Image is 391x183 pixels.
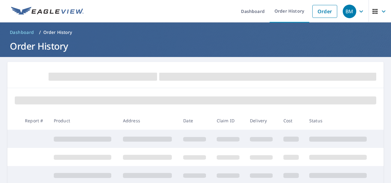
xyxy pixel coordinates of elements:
[7,27,384,37] nav: breadcrumb
[304,112,373,130] th: Status
[39,29,41,36] li: /
[212,112,245,130] th: Claim ID
[7,40,384,52] h1: Order History
[343,5,356,18] div: BM
[178,112,211,130] th: Date
[278,112,304,130] th: Cost
[10,29,34,35] span: Dashboard
[7,27,37,37] a: Dashboard
[20,112,49,130] th: Report #
[118,112,178,130] th: Address
[312,5,337,18] a: Order
[245,112,278,130] th: Delivery
[11,7,84,16] img: EV Logo
[43,29,72,35] p: Order History
[49,112,118,130] th: Product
